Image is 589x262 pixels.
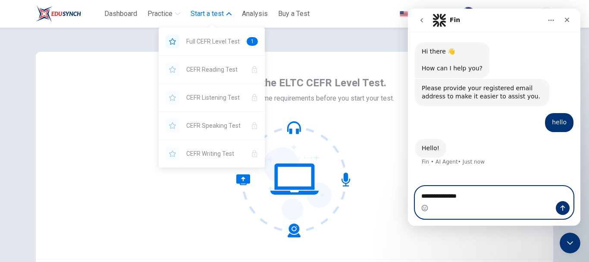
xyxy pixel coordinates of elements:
div: Full CEFR Level Test1 [159,28,265,55]
img: Profile picture [461,7,475,21]
div: YOU NEED A LICENSE TO ACCESS THIS CONTENT [159,56,265,83]
div: YOU NEED A LICENSE TO ACCESS THIS CONTENT [159,140,265,167]
span: Start a test [191,9,224,19]
span: Dashboard [104,9,137,19]
button: Practice [144,6,184,22]
button: Analysis [238,6,271,22]
span: Full CEFR Level Test [186,36,240,47]
span: CEFR Reading Test [186,64,244,75]
img: ELTC logo [36,5,81,22]
iframe: Intercom live chat [560,233,580,253]
span: CEFR Listening Test [186,92,244,103]
img: en [398,11,409,17]
iframe: Intercom live chat [408,9,580,226]
span: CEFR Writing Test [186,148,244,159]
a: ELTC logo [36,5,101,22]
span: Practice [147,9,172,19]
button: Start a test [187,6,235,22]
button: Dashboard [101,6,141,22]
span: CEFR Speaking Test [186,120,244,131]
div: 1 [247,37,258,46]
button: Buy a Test [275,6,313,22]
div: YOU NEED A LICENSE TO ACCESS THIS CONTENT [159,84,265,111]
span: Analysis [242,9,268,19]
span: Buy a Test [278,9,310,19]
span: We need to confirm some requirements before you start your test. [195,93,394,104]
div: YOU NEED A LICENSE TO ACCESS THIS CONTENT [159,112,265,139]
span: Welcome to the ELTC CEFR Level Test. [203,76,386,90]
